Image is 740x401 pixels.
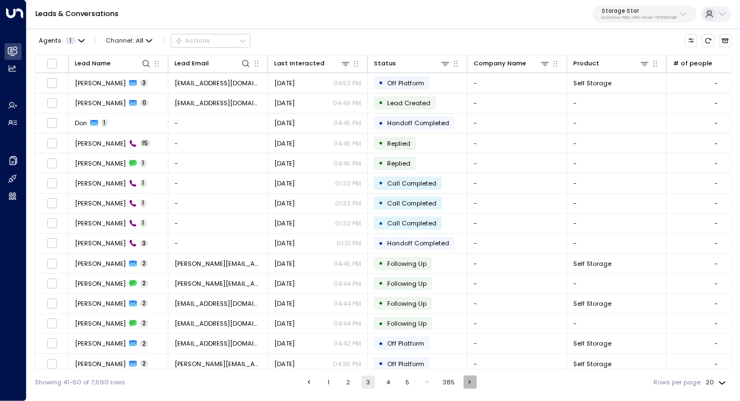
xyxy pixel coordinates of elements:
div: • [379,236,384,251]
div: - [715,219,718,228]
div: Product [573,58,650,69]
span: 2 [140,260,148,268]
div: • [379,116,384,131]
div: - [715,259,718,268]
span: Patricia Guzman [75,279,126,288]
span: Toggle select row [47,117,58,128]
td: - [467,254,567,273]
span: Self Storage [573,79,611,88]
span: Yesterday [274,159,295,168]
span: 1 [140,219,146,227]
span: Call Completed [387,219,436,228]
p: 01:32 PM [335,219,361,228]
div: • [379,216,384,231]
p: 04:52 PM [333,79,361,88]
span: 1 [140,160,146,167]
span: Don Chittister [75,239,126,248]
span: Self Storage [573,339,611,348]
div: Last Interacted [274,58,325,69]
div: - [715,319,718,328]
span: Yesterday [274,299,295,308]
p: 04:45 PM [333,259,361,268]
span: 3 [140,79,148,87]
span: Handoff Completed [387,119,449,127]
td: - [567,214,667,233]
td: - [168,133,268,153]
div: Company Name [474,58,550,69]
td: - [467,73,567,92]
p: Storage Star [602,8,677,14]
span: 2 [140,360,148,368]
div: - [715,179,718,188]
div: - [715,79,718,88]
span: Off Platform [387,339,424,348]
div: - [715,139,718,148]
span: Yesterday [274,359,295,368]
span: Sep 16, 2025 [274,319,295,328]
p: 04:42 PM [333,339,361,348]
div: - [715,359,718,368]
div: Lead Name [75,58,111,69]
span: 2 [140,300,148,307]
div: • [379,356,384,371]
span: tirza.delgado@gmail.com [174,359,261,368]
a: Leads & Conversations [35,9,119,18]
span: Following Up [387,299,426,308]
span: Sep 16, 2025 [274,279,295,288]
td: - [567,173,667,193]
div: - [715,159,718,168]
div: • [379,336,384,351]
td: - [168,194,268,213]
span: Yesterday [274,139,295,148]
button: Storage Starbc340fee-f559-48fc-84eb-70f3f6817ad8 [593,6,697,23]
button: Go to previous page [302,376,316,389]
td: - [168,234,268,253]
div: Button group with a nested menu [171,34,250,47]
div: • [379,156,384,171]
div: Status [374,58,450,69]
div: • [379,95,384,110]
span: Channel: [102,34,156,47]
span: Handoff Completed [387,239,449,248]
p: 04:49 PM [333,99,361,107]
span: Toggle select row [47,97,58,109]
span: 1 [140,179,146,187]
span: Toggle select row [47,318,58,329]
span: Toggle select row [47,198,58,209]
td: - [467,173,567,193]
span: Sharolyne Davis [75,319,126,328]
span: Don Chittister [75,219,126,228]
span: JANELLE Barnes [75,339,126,348]
div: - [715,199,718,208]
span: Don Chittister [75,159,126,168]
span: Following Up [387,279,426,288]
button: Actions [171,34,250,47]
button: Agents1 [35,34,88,47]
span: Toggle select row [47,258,58,269]
span: Toggle select all [47,58,58,69]
td: - [567,274,667,293]
td: - [467,274,567,293]
span: sharolynefowlkes@gmail.com [174,299,261,308]
p: 04:36 PM [333,359,361,368]
p: 01:31 PM [337,239,361,248]
td: - [467,214,567,233]
span: Toggle select row [47,278,58,289]
p: 04:45 PM [333,119,361,127]
span: 2 [140,280,148,287]
span: Following Up [387,319,426,328]
div: - [715,279,718,288]
div: • [379,316,384,331]
span: Jul 03, 2025 [274,179,295,188]
div: • [379,276,384,291]
td: - [567,194,667,213]
span: Refresh [702,34,715,47]
td: - [467,354,567,373]
span: Don Chittister [75,179,126,188]
div: 20 [706,376,728,389]
span: Patriciaguzman@myyahoo.com [174,279,261,288]
span: 1 [140,199,146,207]
div: • [379,75,384,90]
button: Channel:All [102,34,156,47]
span: Self Storage [573,259,611,268]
